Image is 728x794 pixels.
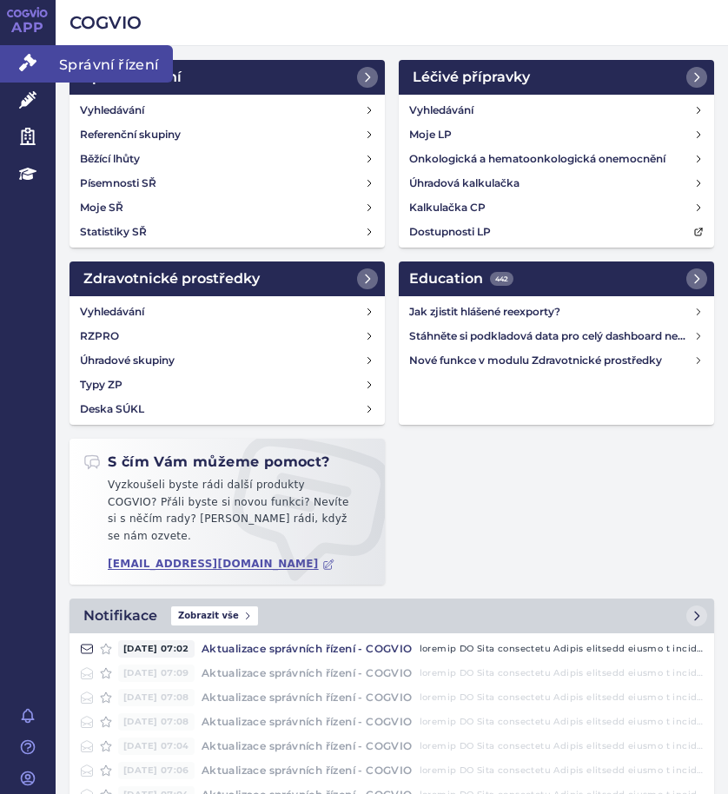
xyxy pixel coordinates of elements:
a: Moje SŘ [73,195,381,220]
h4: Typy ZP [80,376,122,394]
a: Referenční skupiny [73,122,381,147]
a: Statistiky SŘ [73,220,381,244]
h4: Onkologická a hematoonkologická onemocnění [409,150,665,168]
h4: Vyhledávání [409,102,473,119]
h2: Education [409,268,513,289]
p: loremip DO Sita consectetu Adipis elitsedd eiusmo t incididuntu labo etdol? Magnaal en adm v Quis... [420,689,704,706]
a: [EMAIL_ADDRESS][DOMAIN_NAME] [108,558,334,571]
a: Vyhledávání [73,300,381,324]
h4: Aktualizace správních řízení - COGVIO [195,689,420,706]
a: Zdravotnické prostředky [69,261,385,296]
h4: Úhradové skupiny [80,352,175,369]
h4: Stáhněte si podkladová data pro celý dashboard nebo obrázek grafu v COGVIO App modulu Analytics [409,328,693,345]
span: [DATE] 07:06 [118,762,195,779]
h4: Aktualizace správních řízení - COGVIO [195,665,420,682]
span: [DATE] 07:04 [118,738,195,755]
h4: Aktualizace správních řízení - COGVIO [195,762,420,779]
a: NotifikaceZobrazit vše [69,599,714,633]
h4: Úhradová kalkulačka [409,175,520,192]
a: Dostupnosti LP [402,220,711,244]
h4: Vyhledávání [80,102,144,119]
h4: Moje LP [409,126,452,143]
a: Typy ZP [73,373,381,397]
a: Nové funkce v modulu Zdravotnické prostředky [402,348,711,373]
h4: Aktualizace správních řízení - COGVIO [195,738,420,755]
span: Správní řízení [56,45,173,82]
h2: Notifikace [83,605,157,626]
a: Léčivé přípravky [399,60,714,95]
a: Písemnosti SŘ [73,171,381,195]
a: Vyhledávání [402,98,711,122]
h4: Dostupnosti LP [409,223,491,241]
p: loremip DO Sita consectetu Adipis elitsedd eiusmo t incididuntu labo etdol? Magnaal en adm v Quis... [420,640,704,658]
a: RZPRO [73,324,381,348]
a: Běžící lhůty [73,147,381,171]
h4: Statistiky SŘ [80,223,147,241]
h4: Písemnosti SŘ [80,175,156,192]
h2: Zdravotnické prostředky [83,268,260,289]
h4: Aktualizace správních řízení - COGVIO [195,640,420,658]
span: Zobrazit vše [171,606,258,625]
a: Onkologická a hematoonkologická onemocnění [402,147,711,171]
h4: Nové funkce v modulu Zdravotnické prostředky [409,352,693,369]
p: loremip DO Sita consectetu Adipis elitsedd eiusmo t incididuntu labo etdol? Magnaal en adm v Quis... [420,713,704,731]
p: loremip DO Sita consectetu Adipis elitsedd eiusmo t incididuntu labo etdol? Magnaal en adm v Quis... [420,665,704,682]
h4: RZPRO [80,328,119,345]
a: Kalkulačka CP [402,195,711,220]
h2: Léčivé přípravky [413,67,530,88]
p: loremip DO Sita consectetu Adipis elitsedd eiusmo t incididuntu labo etdol? Magnaal en adm v Quis... [420,738,704,755]
a: Úhradová kalkulačka [402,171,711,195]
h4: Moje SŘ [80,199,123,216]
a: Správní řízení [69,60,385,95]
h4: Aktualizace správních řízení - COGVIO [195,713,420,731]
span: 442 [490,272,513,286]
a: Stáhněte si podkladová data pro celý dashboard nebo obrázek grafu v COGVIO App modulu Analytics [402,324,711,348]
span: [DATE] 07:02 [118,640,195,658]
span: [DATE] 07:09 [118,665,195,682]
h4: Kalkulačka CP [409,199,486,216]
span: [DATE] 07:08 [118,713,195,731]
span: [DATE] 07:08 [118,689,195,706]
h4: Deska SÚKL [80,400,144,418]
a: Moje LP [402,122,711,147]
p: Vyzkoušeli byste rádi další produkty COGVIO? Přáli byste si novou funkci? Nevíte si s něčím rady?... [83,477,371,552]
h4: Referenční skupiny [80,126,181,143]
a: Deska SÚKL [73,397,381,421]
a: Education442 [399,261,714,296]
h4: Jak zjistit hlášené reexporty? [409,303,693,321]
h2: S čím Vám můžeme pomoct? [83,453,330,472]
a: Jak zjistit hlášené reexporty? [402,300,711,324]
p: loremip DO Sita consectetu Adipis elitsedd eiusmo t incididuntu labo etdol? Magnaal en adm v Quis... [420,762,704,779]
h4: Běžící lhůty [80,150,140,168]
a: Úhradové skupiny [73,348,381,373]
h4: Vyhledávání [80,303,144,321]
a: Vyhledávání [73,98,381,122]
h2: COGVIO [69,10,714,35]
